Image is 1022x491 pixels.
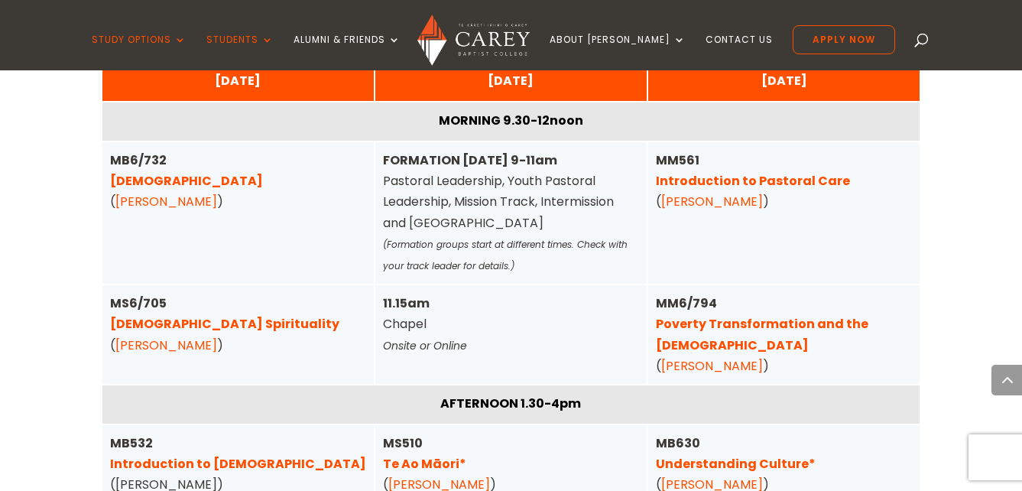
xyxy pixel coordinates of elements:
[383,150,639,276] div: Pastoral Leadership, Youth Pastoral Leadership, Mission Track, Intermission and [GEOGRAPHIC_DATA]
[656,172,850,190] a: Introduction to Pastoral Care
[383,151,557,169] strong: FORMATION [DATE] 9-11am
[110,172,263,190] a: [DEMOGRAPHIC_DATA]
[656,293,912,376] div: ( )
[383,294,430,312] strong: 11.15am
[383,338,467,353] em: Onsite or Online
[550,34,686,70] a: About [PERSON_NAME]
[110,150,366,213] div: ( )
[110,293,366,356] div: ( )
[656,294,868,353] strong: MM6/794
[661,193,763,210] a: [PERSON_NAME]
[92,34,187,70] a: Study Options
[656,150,912,213] div: ( )
[294,34,401,70] a: Alumni & Friends
[656,315,868,353] a: Poverty Transformation and the [DEMOGRAPHIC_DATA]
[793,25,895,54] a: Apply Now
[110,151,263,190] strong: MB6/732
[206,34,274,70] a: Students
[110,70,366,91] div: [DATE]
[656,455,816,473] a: Understanding Culture*
[656,434,816,473] strong: MB630
[661,357,763,375] a: [PERSON_NAME]
[110,434,366,473] strong: MB532
[656,151,850,190] strong: MM561
[656,70,912,91] div: [DATE]
[110,315,339,333] a: [DEMOGRAPHIC_DATA] Spirituality
[115,337,217,354] a: [PERSON_NAME]
[440,395,581,412] strong: AFTERNOON 1.30-4pm
[417,15,530,66] img: Carey Baptist College
[706,34,773,70] a: Contact Us
[383,293,639,356] div: Chapel
[383,455,466,473] a: Te Ao Māori*
[383,434,466,473] strong: MS510
[383,238,628,272] em: (Formation groups start at different times. Check with your track leader for details.)
[383,70,639,91] div: [DATE]
[110,455,366,473] a: Introduction to [DEMOGRAPHIC_DATA]
[115,193,217,210] a: [PERSON_NAME]
[110,294,339,333] strong: MS6/705
[439,112,583,129] strong: MORNING 9.30-12noon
